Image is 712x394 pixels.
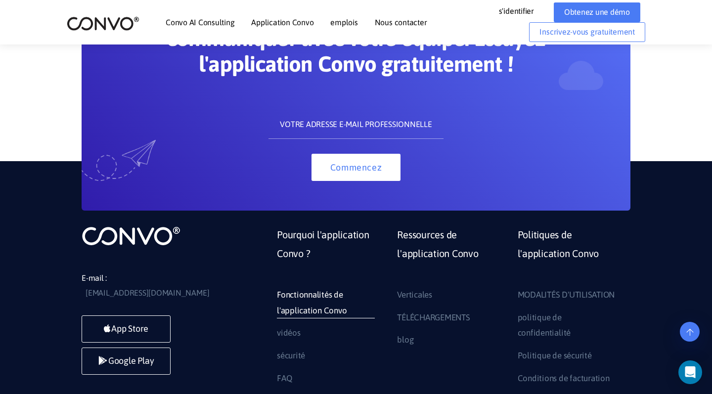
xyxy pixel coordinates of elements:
[166,18,234,26] a: Convo AI Consulting
[397,332,413,348] a: blog
[277,225,382,287] a: Pourquoi l'application Convo ?
[518,310,616,341] a: politique de confidentialité
[268,109,443,139] input: VOTRE ADRESSE E-MAIL PROFESSIONNELLE
[554,2,640,22] a: Obtenez une démo
[678,360,702,384] div: Open Intercom Messenger
[82,271,230,301] li: E-mail :
[277,325,301,341] a: vidéos
[529,22,645,42] a: Inscrivez-vous gratuitement
[277,287,375,318] a: Fonctionnalités de l'application Convo
[82,315,171,343] a: App Store
[518,225,623,287] a: Politiques de l'application Convo
[311,154,400,181] button: Commencez
[375,18,427,26] a: Nous contacter
[330,18,357,26] a: emplois
[397,310,470,326] a: TÉLÉCHARGEMENTS
[277,348,305,364] a: sécurité
[397,287,432,303] a: Verticales
[251,18,313,26] a: Application Convo
[86,286,209,301] a: [EMAIL_ADDRESS][DOMAIN_NAME]
[67,16,139,31] img: logo_2.png
[277,371,292,387] a: FAQ
[518,348,592,364] a: Politique de sécurité
[269,225,630,393] div: Pied de page
[518,287,615,303] a: MODALITÉS D'UTILISATION
[499,2,549,18] a: s'identifier
[82,225,180,246] img: logo_non_trouvé
[518,371,610,387] a: Conditions de facturation
[397,225,502,287] a: Ressources de l'application Convo
[82,348,171,375] a: Google Play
